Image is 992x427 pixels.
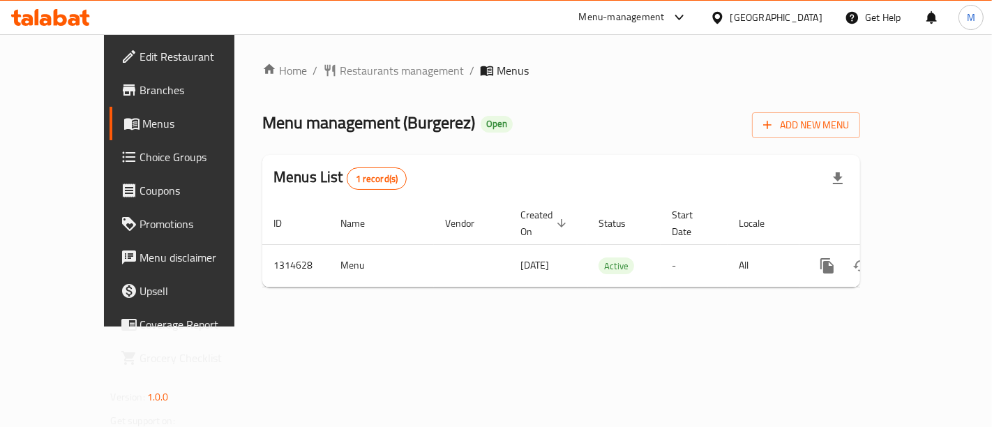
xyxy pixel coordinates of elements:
[140,249,258,266] span: Menu disclaimer
[140,48,258,65] span: Edit Restaurant
[143,115,258,132] span: Menus
[347,167,407,190] div: Total records count
[262,244,329,287] td: 1314628
[340,62,464,79] span: Restaurants management
[347,172,407,186] span: 1 record(s)
[110,274,269,308] a: Upsell
[110,207,269,241] a: Promotions
[273,215,300,232] span: ID
[262,202,956,287] table: enhanced table
[340,215,383,232] span: Name
[967,10,975,25] span: M
[110,73,269,107] a: Branches
[579,9,665,26] div: Menu-management
[110,241,269,274] a: Menu disclaimer
[520,207,571,240] span: Created On
[140,216,258,232] span: Promotions
[140,283,258,299] span: Upsell
[520,256,549,274] span: [DATE]
[110,308,269,341] a: Coverage Report
[752,112,860,138] button: Add New Menu
[730,10,822,25] div: [GEOGRAPHIC_DATA]
[110,341,269,375] a: Grocery Checklist
[262,62,307,79] a: Home
[763,117,849,134] span: Add New Menu
[140,82,258,98] span: Branches
[140,316,258,333] span: Coverage Report
[262,62,860,79] nav: breadcrumb
[140,350,258,366] span: Grocery Checklist
[147,388,169,406] span: 1.0.0
[811,249,844,283] button: more
[599,215,644,232] span: Status
[110,40,269,73] a: Edit Restaurant
[273,167,407,190] h2: Menus List
[497,62,529,79] span: Menus
[111,388,145,406] span: Version:
[481,116,513,133] div: Open
[661,244,728,287] td: -
[599,258,634,274] span: Active
[481,118,513,130] span: Open
[728,244,799,287] td: All
[739,215,783,232] span: Locale
[445,215,493,232] span: Vendor
[262,107,475,138] span: Menu management ( Burgerez )
[821,162,855,195] div: Export file
[672,207,711,240] span: Start Date
[323,62,464,79] a: Restaurants management
[140,182,258,199] span: Coupons
[140,149,258,165] span: Choice Groups
[844,249,878,283] button: Change Status
[110,140,269,174] a: Choice Groups
[110,107,269,140] a: Menus
[313,62,317,79] li: /
[110,174,269,207] a: Coupons
[329,244,434,287] td: Menu
[469,62,474,79] li: /
[599,257,634,274] div: Active
[799,202,956,245] th: Actions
